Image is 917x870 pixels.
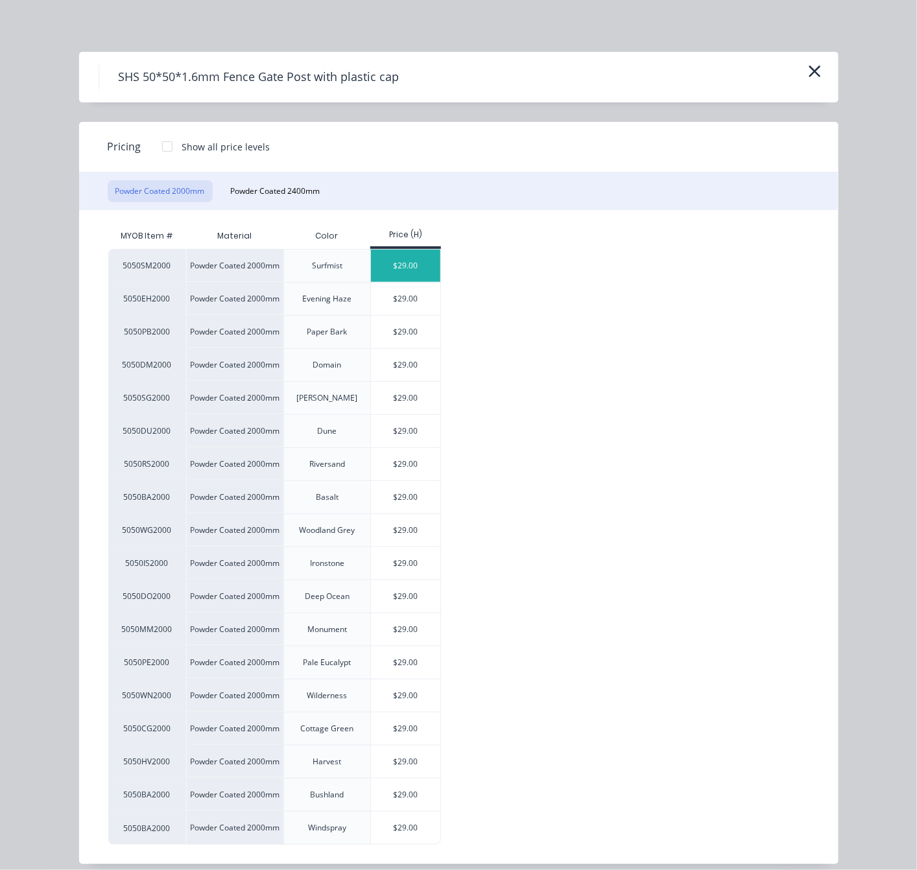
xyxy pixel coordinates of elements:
div: 5050PE2000 [108,646,186,679]
div: Price (H) [370,229,441,241]
div: 5050EH2000 [108,282,186,315]
div: 5050DM2000 [108,348,186,381]
div: 5050BA2000 [108,778,186,811]
div: Bushland [310,789,344,801]
div: Powder Coated 2000mm [186,315,283,348]
div: $29.00 [371,349,440,381]
div: $29.00 [371,481,440,513]
button: Powder Coated 2000mm [108,180,213,202]
div: Basalt [316,491,339,503]
div: $29.00 [371,415,440,447]
div: Paper Bark [307,326,347,338]
div: $29.00 [371,448,440,480]
div: $29.00 [371,613,440,646]
div: $29.00 [371,250,440,282]
div: Powder Coated 2000mm [186,381,283,414]
div: Color [305,220,348,252]
div: Powder Coated 2000mm [186,547,283,580]
div: $29.00 [371,646,440,679]
h4: SHS 50*50*1.6mm Fence Gate Post with plastic cap [99,65,419,89]
div: Monument [307,624,347,635]
div: Powder Coated 2000mm [186,679,283,712]
div: 5050SM2000 [108,249,186,282]
div: 5050CG2000 [108,712,186,745]
div: Material [186,223,283,249]
div: 5050RS2000 [108,447,186,480]
div: Dune [317,425,337,437]
div: $29.00 [371,812,440,844]
div: $29.00 [371,746,440,778]
div: Powder Coated 2000mm [186,348,283,381]
div: $29.00 [371,779,440,811]
div: Wilderness [307,690,347,701]
div: Powder Coated 2000mm [186,282,283,315]
div: $29.00 [371,547,440,580]
div: Powder Coated 2000mm [186,480,283,513]
div: Powder Coated 2000mm [186,513,283,547]
div: Powder Coated 2000mm [186,712,283,745]
div: $29.00 [371,283,440,315]
div: 5050SG2000 [108,381,186,414]
div: Powder Coated 2000mm [186,613,283,646]
div: Cottage Green [300,723,353,735]
div: Powder Coated 2000mm [186,447,283,480]
div: Windspray [308,822,346,834]
button: Powder Coated 2400mm [223,180,328,202]
div: Deep Ocean [305,591,350,602]
div: Riversand [309,458,345,470]
div: $29.00 [371,580,440,613]
div: Ironstone [310,558,344,569]
div: [PERSON_NAME] [296,392,357,404]
div: Powder Coated 2000mm [186,414,283,447]
div: Domain [313,359,341,371]
div: Evening Haze [302,293,351,305]
div: 5050WN2000 [108,679,186,712]
span: Pricing [108,139,141,154]
div: Pale Eucalypt [303,657,351,668]
div: 5050PB2000 [108,315,186,348]
div: Woodland Grey [299,524,355,536]
div: 5050HV2000 [108,745,186,778]
div: Powder Coated 2000mm [186,778,283,811]
div: Powder Coated 2000mm [186,580,283,613]
div: MYOB Item # [108,223,186,249]
div: Powder Coated 2000mm [186,249,283,282]
div: 5050WG2000 [108,513,186,547]
div: $29.00 [371,382,440,414]
div: $29.00 [371,316,440,348]
div: Show all price levels [182,140,270,154]
div: Powder Coated 2000mm [186,646,283,679]
div: 5050IS2000 [108,547,186,580]
div: $29.00 [371,514,440,547]
div: $29.00 [371,712,440,745]
div: 5050DO2000 [108,580,186,613]
div: $29.00 [371,679,440,712]
div: Powder Coated 2000mm [186,811,283,845]
div: Surfmist [312,260,342,272]
div: Harvest [313,756,341,768]
div: 5050BA2000 [108,480,186,513]
div: 5050DU2000 [108,414,186,447]
div: 5050MM2000 [108,613,186,646]
div: Powder Coated 2000mm [186,745,283,778]
div: 5050BA2000 [108,811,186,845]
